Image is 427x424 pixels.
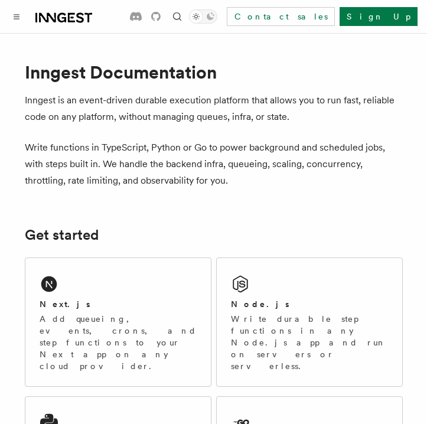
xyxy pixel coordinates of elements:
a: Node.jsWrite durable step functions in any Node.js app and run on servers or serverless. [216,257,403,387]
p: Inngest is an event-driven durable execution platform that allows you to run fast, reliable code ... [25,92,403,125]
p: Add queueing, events, crons, and step functions to your Next app on any cloud provider. [40,313,197,372]
a: Contact sales [227,7,335,26]
button: Toggle navigation [9,9,24,24]
h2: Next.js [40,298,90,310]
h2: Node.js [231,298,289,310]
p: Write durable step functions in any Node.js app and run on servers or serverless. [231,313,388,372]
button: Toggle dark mode [189,9,217,24]
a: Sign Up [340,7,418,26]
p: Write functions in TypeScript, Python or Go to power background and scheduled jobs, with steps bu... [25,139,403,189]
h1: Inngest Documentation [25,61,403,83]
a: Get started [25,227,99,243]
a: Next.jsAdd queueing, events, crons, and step functions to your Next app on any cloud provider. [25,257,211,387]
button: Find something... [170,9,184,24]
